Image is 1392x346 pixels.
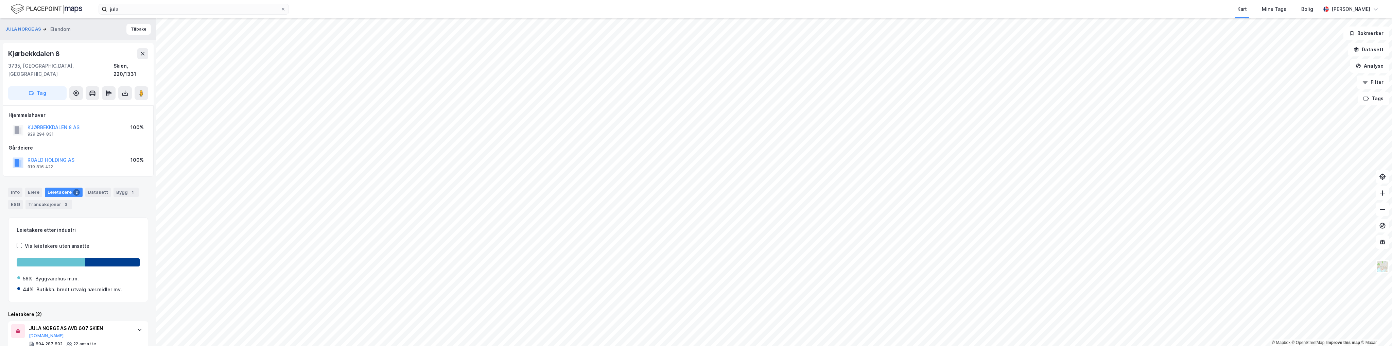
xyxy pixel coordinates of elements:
div: Kart [1237,5,1247,13]
div: Bolig [1301,5,1313,13]
button: [DOMAIN_NAME] [29,333,64,339]
button: Bokmerker [1343,27,1389,40]
div: Eiendom [50,25,71,33]
div: Leietakere etter industri [17,226,140,234]
button: JULA NORGE AS [5,26,42,33]
button: Filter [1357,75,1389,89]
div: ESG [8,200,23,209]
input: Søk på adresse, matrikkel, gårdeiere, leietakere eller personer [107,4,280,14]
div: Gårdeiere [8,144,148,152]
iframe: Chat Widget [1358,313,1392,346]
div: JULA NORGE AS AVD 607 SKIEN [29,324,130,332]
button: Datasett [1348,43,1389,56]
div: Kjørbekkdalen 8 [8,48,61,59]
img: Z [1376,260,1389,273]
div: 100% [130,156,144,164]
div: Leietakere (2) [8,310,148,318]
div: 1 [129,189,136,196]
button: Tags [1358,92,1389,105]
div: Skien, 220/1331 [114,62,148,78]
div: Kontrollprogram for chat [1358,313,1392,346]
button: Tag [8,86,67,100]
div: Datasett [85,188,111,197]
button: Analyse [1350,59,1389,73]
div: 919 816 422 [28,164,53,170]
div: 56% [23,275,33,283]
div: 2 [73,189,80,196]
div: Hjemmelshaver [8,111,148,119]
div: 929 294 831 [28,132,54,137]
img: logo.f888ab2527a4732fd821a326f86c7f29.svg [11,3,82,15]
div: Eiere [25,188,42,197]
a: Mapbox [1272,340,1290,345]
div: Vis leietakere uten ansatte [25,242,89,250]
a: OpenStreetMap [1292,340,1325,345]
div: Bygg [114,188,139,197]
div: Leietakere [45,188,83,197]
div: 100% [130,123,144,132]
div: Butikkh. bredt utvalg nær.midler mv. [36,286,122,294]
button: Tilbake [126,24,151,35]
div: Mine Tags [1262,5,1286,13]
div: [PERSON_NAME] [1332,5,1370,13]
div: Transaksjoner [25,200,72,209]
div: Byggvarehus m.m. [35,275,79,283]
div: 3735, [GEOGRAPHIC_DATA], [GEOGRAPHIC_DATA] [8,62,114,78]
div: Info [8,188,22,197]
a: Improve this map [1326,340,1360,345]
div: 44% [23,286,34,294]
div: 3 [63,201,69,208]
